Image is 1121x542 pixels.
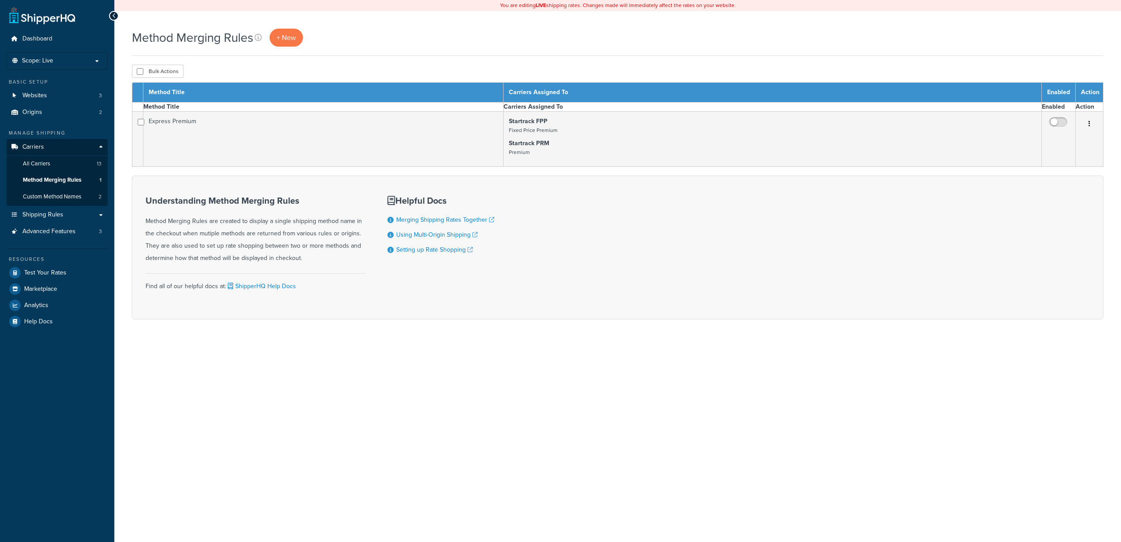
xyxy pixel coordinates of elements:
a: Analytics [7,297,108,313]
span: Test Your Rates [24,269,66,277]
li: Carriers [7,139,108,206]
a: Test Your Rates [7,265,108,281]
a: Advanced Features 3 [7,223,108,240]
th: Method Title [143,103,504,112]
span: Advanced Features [22,228,76,235]
span: Dashboard [22,35,52,43]
li: Advanced Features [7,223,108,240]
span: Websites [22,92,47,99]
a: Custom Method Names 2 [7,189,108,205]
span: Custom Method Names [23,193,81,201]
span: Shipping Rules [22,211,63,219]
span: All Carriers [23,160,50,168]
a: Origins 2 [7,104,108,121]
h1: Method Merging Rules [132,29,253,46]
a: Websites 3 [7,88,108,104]
a: ShipperHQ Help Docs [226,282,296,291]
span: 3 [99,92,102,99]
button: Bulk Actions [132,65,183,78]
div: Basic Setup [7,78,108,86]
small: Premium [509,148,530,156]
span: Scope: Live [22,57,53,65]
strong: Startrack PRM [509,139,549,148]
a: Setting up Rate Shopping [396,245,473,254]
small: Fixed Price Premium [509,126,558,134]
li: Method Merging Rules [7,172,108,188]
li: All Carriers [7,156,108,172]
div: Find all of our helpful docs at: [146,273,365,293]
a: Merging Shipping Rates Together [396,215,494,224]
th: Carriers Assigned To [503,103,1041,112]
a: ShipperHQ Home [9,7,75,24]
li: Origins [7,104,108,121]
span: Marketplace [24,286,57,293]
th: Action [1076,83,1103,103]
span: 3 [99,228,102,235]
div: Resources [7,256,108,263]
a: Using Multi-Origin Shipping [396,230,478,239]
span: 2 [99,193,102,201]
b: LIVE [536,1,546,9]
span: Origins [22,109,42,116]
h3: Helpful Docs [387,196,494,205]
th: Enabled [1042,103,1076,112]
a: Carriers [7,139,108,155]
a: Method Merging Rules 1 [7,172,108,188]
th: Method Title [143,83,504,103]
a: Marketplace [7,281,108,297]
span: 13 [97,160,102,168]
span: Method Merging Rules [23,176,81,184]
span: 2 [99,109,102,116]
span: 1 [99,176,102,184]
span: Carriers [22,143,44,151]
div: Manage Shipping [7,129,108,137]
span: + New [277,33,296,43]
h3: Understanding Method Merging Rules [146,196,365,205]
td: Express Premium [143,112,504,167]
a: Shipping Rules [7,207,108,223]
th: Action [1076,103,1103,112]
li: Custom Method Names [7,189,108,205]
a: Help Docs [7,314,108,330]
div: Method Merging Rules are created to display a single shipping method name in the checkout when mu... [146,196,365,264]
li: Websites [7,88,108,104]
th: Carriers Assigned To [503,83,1041,103]
a: Dashboard [7,31,108,47]
th: Enabled [1042,83,1076,103]
a: All Carriers 13 [7,156,108,172]
span: Help Docs [24,318,53,326]
a: + New [270,29,303,47]
strong: Startrack FPP [509,117,548,126]
span: Analytics [24,302,48,309]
